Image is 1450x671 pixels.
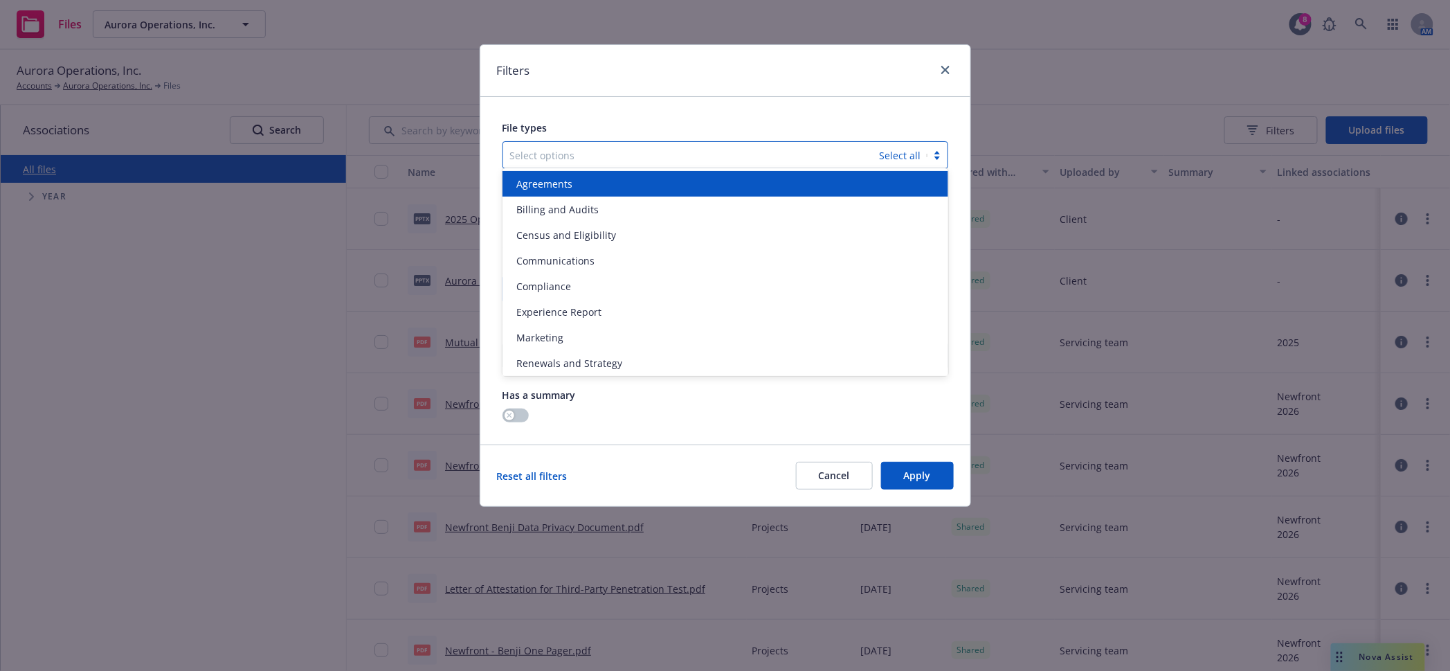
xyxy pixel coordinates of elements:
[497,62,530,80] h1: Filters
[516,177,572,191] span: Agreements
[502,121,547,134] span: File types
[516,253,595,268] span: Communications
[880,149,921,162] a: Select all
[937,62,954,78] a: close
[497,469,568,483] a: Reset all filters
[516,330,563,345] span: Marketing
[516,228,616,242] span: Census and Eligibility
[819,469,850,482] span: Cancel
[516,356,622,370] span: Renewals and Strategy
[796,462,873,490] button: Cancel
[904,469,931,482] span: Apply
[502,388,576,402] span: Has a summary
[881,462,954,490] button: Apply
[516,305,601,319] span: Experience Report
[516,202,599,217] span: Billing and Audits
[516,279,571,294] span: Compliance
